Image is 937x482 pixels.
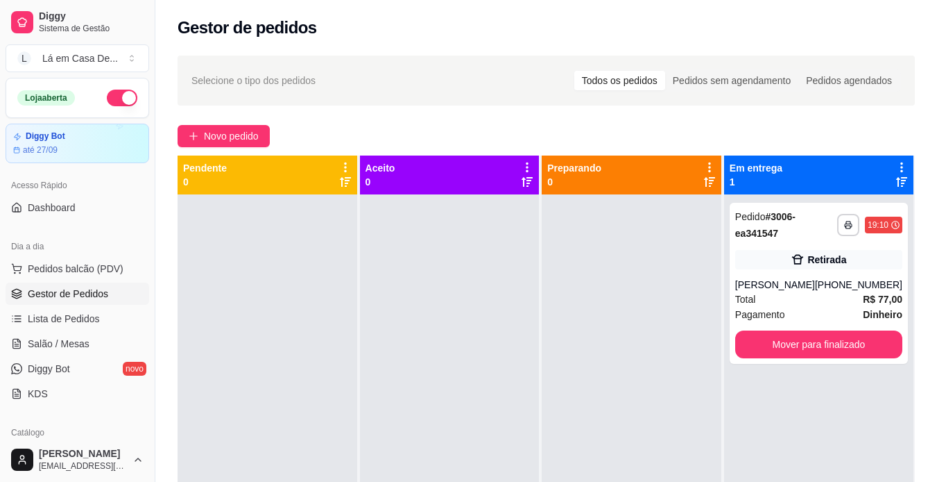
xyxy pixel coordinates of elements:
[6,422,149,444] div: Catálogo
[366,161,395,175] p: Aceito
[39,10,144,23] span: Diggy
[17,90,75,106] div: Loja aberta
[17,51,31,65] span: L
[26,131,65,142] article: Diggy Bot
[183,161,227,175] p: Pendente
[39,448,127,460] span: [PERSON_NAME]
[665,71,798,90] div: Pedidos sem agendamento
[6,6,149,39] a: DiggySistema de Gestão
[6,308,149,330] a: Lista de Pedidos
[6,443,149,476] button: [PERSON_NAME][EMAIL_ADDRESS][DOMAIN_NAME]
[28,362,70,376] span: Diggy Bot
[730,175,782,189] p: 1
[547,161,601,175] p: Preparando
[23,144,58,156] article: até 27/09
[6,283,149,305] a: Gestor de Pedidos
[6,197,149,219] a: Dashboard
[6,258,149,280] button: Pedidos balcão (PDV)
[28,387,48,401] span: KDS
[28,337,89,351] span: Salão / Mesas
[730,161,782,175] p: Em entrega
[735,292,756,307] span: Total
[39,23,144,34] span: Sistema de Gestão
[6,235,149,258] div: Dia a dia
[107,90,137,106] button: Alterar Status
[735,211,766,222] span: Pedido
[6,124,149,163] a: Diggy Botaté 27/09
[6,333,149,355] a: Salão / Mesas
[28,201,76,215] span: Dashboard
[735,211,796,239] strong: # 3006-ea341547
[28,312,100,326] span: Lista de Pedidos
[178,125,270,147] button: Novo pedido
[366,175,395,189] p: 0
[204,128,259,144] span: Novo pedido
[28,287,108,301] span: Gestor de Pedidos
[42,51,118,65] div: Lá em Casa De ...
[863,294,902,305] strong: R$ 77,00
[6,174,149,197] div: Acesso Rápido
[6,383,149,405] a: KDS
[735,278,815,292] div: [PERSON_NAME]
[28,262,123,276] span: Pedidos balcão (PDV)
[183,175,227,189] p: 0
[574,71,665,90] div: Todos os pedidos
[868,219,888,231] div: 19:10
[191,73,316,88] span: Selecione o tipo dos pedidos
[189,131,198,141] span: plus
[547,175,601,189] p: 0
[798,71,900,90] div: Pedidos agendados
[6,44,149,72] button: Select a team
[815,278,902,292] div: [PHONE_NUMBER]
[178,17,317,39] h2: Gestor de pedidos
[735,307,785,322] span: Pagamento
[863,309,902,320] strong: Dinheiro
[6,358,149,380] a: Diggy Botnovo
[735,331,902,358] button: Mover para finalizado
[807,253,846,267] div: Retirada
[39,460,127,472] span: [EMAIL_ADDRESS][DOMAIN_NAME]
